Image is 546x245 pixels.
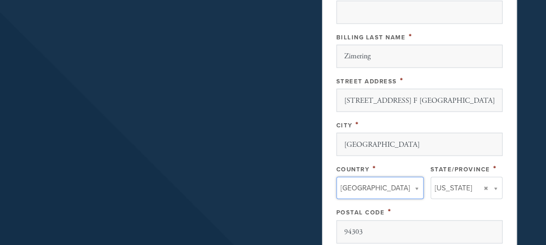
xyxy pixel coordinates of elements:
[430,166,490,173] label: State/Province
[430,177,502,199] a: [US_STATE]
[336,177,424,199] a: [GEOGRAPHIC_DATA]
[373,163,376,174] span: This field is required.
[493,163,497,174] span: This field is required.
[388,207,392,217] span: This field is required.
[340,182,410,194] span: [GEOGRAPHIC_DATA]
[336,209,385,216] label: Postal Code
[355,119,359,130] span: This field is required.
[336,166,370,173] label: Country
[435,182,472,194] span: [US_STATE]
[336,78,397,85] label: Street Address
[400,75,404,86] span: This field is required.
[336,34,406,41] label: Billing Last Name
[336,122,353,129] label: City
[409,31,412,42] span: This field is required.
